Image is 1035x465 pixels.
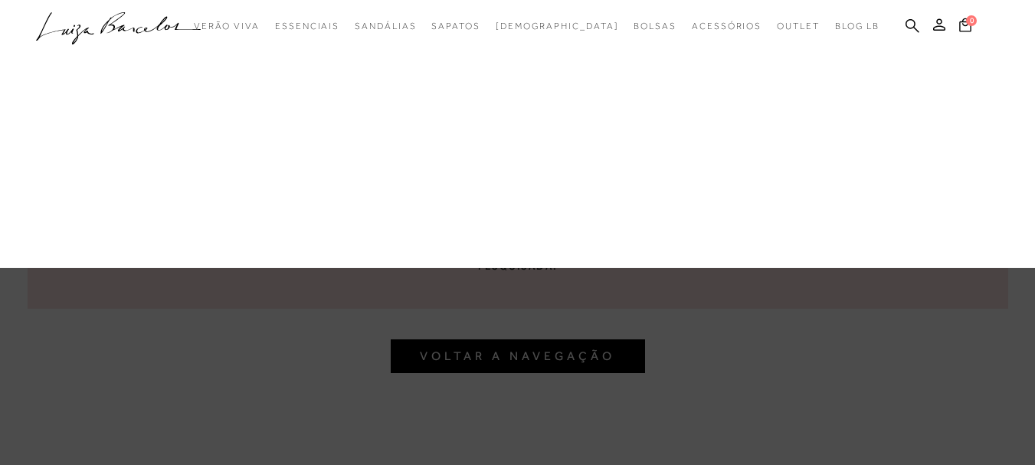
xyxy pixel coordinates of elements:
[275,12,339,41] a: categoryNavScreenReaderText
[777,12,820,41] a: categoryNavScreenReaderText
[355,12,416,41] a: categoryNavScreenReaderText
[275,21,339,31] span: Essenciais
[634,12,676,41] a: categoryNavScreenReaderText
[835,21,879,31] span: BLOG LB
[496,12,619,41] a: noSubCategoriesText
[777,21,820,31] span: Outlet
[692,12,762,41] a: categoryNavScreenReaderText
[194,12,260,41] a: categoryNavScreenReaderText
[955,17,976,38] button: 0
[431,12,480,41] a: categoryNavScreenReaderText
[966,15,977,26] span: 0
[496,21,619,31] span: [DEMOGRAPHIC_DATA]
[194,21,260,31] span: Verão Viva
[634,21,676,31] span: Bolsas
[835,12,879,41] a: BLOG LB
[431,21,480,31] span: Sapatos
[355,21,416,31] span: Sandálias
[692,21,762,31] span: Acessórios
